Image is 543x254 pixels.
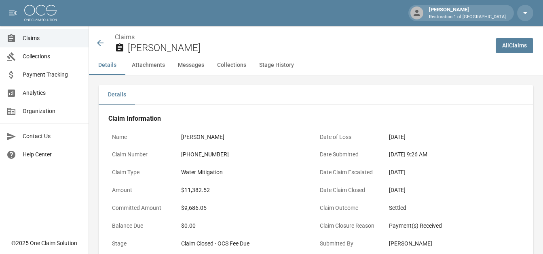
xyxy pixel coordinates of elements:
[23,150,82,159] span: Help Center
[89,55,543,75] div: anchor tabs
[389,186,520,194] div: [DATE]
[316,182,385,198] p: Date Claim Closed
[316,200,385,216] p: Claim Outcome
[108,218,177,234] p: Balance Due
[23,34,82,43] span: Claims
[23,70,82,79] span: Payment Tracking
[181,133,312,141] div: [PERSON_NAME]
[211,55,253,75] button: Collections
[389,204,520,212] div: Settled
[89,55,125,75] button: Details
[99,85,135,105] button: Details
[108,147,177,162] p: Claim Number
[108,200,177,216] p: Committed Amount
[181,168,312,177] div: Water Mitigation
[5,5,21,21] button: open drawer
[128,42,489,54] h2: [PERSON_NAME]
[426,6,509,20] div: [PERSON_NAME]
[23,52,82,61] span: Collections
[108,236,177,252] p: Stage
[389,133,520,141] div: [DATE]
[108,129,177,145] p: Name
[389,150,520,159] div: [DATE] 9:26 AM
[181,222,312,230] div: $0.00
[23,107,82,115] span: Organization
[389,239,520,248] div: [PERSON_NAME]
[389,222,520,230] div: Payment(s) Received
[115,32,489,42] nav: breadcrumb
[181,186,312,194] div: $11,382.52
[108,182,177,198] p: Amount
[316,147,385,162] p: Date Submitted
[316,236,385,252] p: Submitted By
[181,150,312,159] div: [PHONE_NUMBER]
[316,218,385,234] p: Claim Closure Reason
[115,33,135,41] a: Claims
[99,85,533,105] div: details tabs
[23,89,82,97] span: Analytics
[171,55,211,75] button: Messages
[125,55,171,75] button: Attachments
[11,239,77,247] div: © 2025 One Claim Solution
[181,204,312,212] div: $9,686.05
[181,239,312,248] div: Claim Closed - OCS Fee Due
[253,55,300,75] button: Stage History
[108,164,177,180] p: Claim Type
[429,14,506,21] p: Restoration 1 of [GEOGRAPHIC_DATA]
[23,132,82,141] span: Contact Us
[496,38,533,53] a: AllClaims
[108,115,524,123] h4: Claim Information
[389,168,520,177] div: [DATE]
[316,129,385,145] p: Date of Loss
[24,5,57,21] img: ocs-logo-white-transparent.png
[316,164,385,180] p: Date Claim Escalated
